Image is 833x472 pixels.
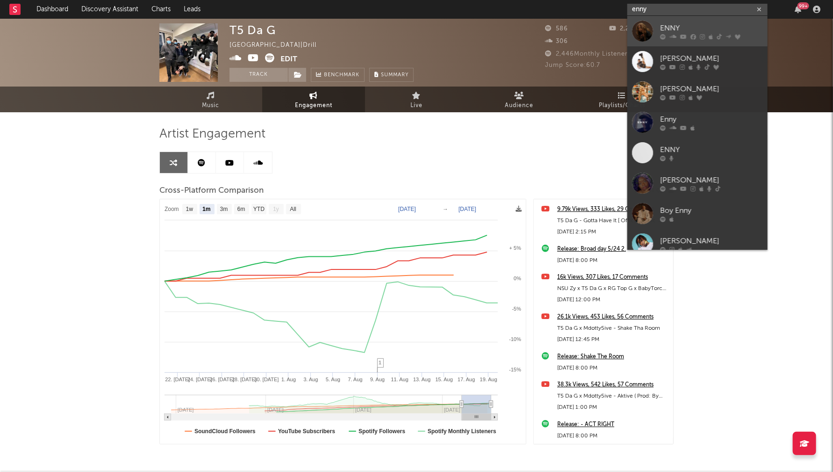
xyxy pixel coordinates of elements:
[557,402,668,413] div: [DATE] 1:00 PM
[220,206,228,213] text: 3m
[159,185,264,196] span: Cross-Platform Comparison
[311,68,365,82] a: Benchmark
[557,363,668,374] div: [DATE] 8:00 PM
[627,4,768,15] input: Search for artists
[660,83,763,94] div: [PERSON_NAME]
[159,129,266,140] span: Artist Engagement
[571,87,674,112] a: Playlists/Charts
[660,114,763,125] div: Enny
[509,336,521,342] text: -10%
[660,174,763,186] div: [PERSON_NAME]
[202,100,220,111] span: Music
[557,391,668,402] div: T5 Da G x Mdotty5ive - Aktive ( Prod: By N0luvjahh) ( ShotBy : KTFX)
[230,23,276,37] div: T5 Da G
[505,100,534,111] span: Audience
[165,377,190,382] text: 22. [DATE]
[557,323,668,334] div: T5 Da G x Mdotty5ive - Shake Tha Room
[660,144,763,155] div: ENNY
[324,70,359,81] span: Benchmark
[410,100,423,111] span: Live
[557,272,668,283] a: 16k Views, 307 Likes, 17 Comments
[512,306,521,312] text: -5%
[381,73,409,78] span: Summary
[230,40,327,51] div: [GEOGRAPHIC_DATA] | Drill
[194,428,256,435] text: SoundCloud Followers
[510,245,522,251] text: + 5%
[165,206,179,213] text: Zoom
[557,312,668,323] a: 26.1k Views, 453 Likes, 56 Comments
[660,235,763,247] div: [PERSON_NAME]
[557,351,668,363] a: Release: Shake The Room
[545,51,631,57] span: 2,446 Monthly Listeners
[627,107,768,138] a: Enny
[459,206,476,212] text: [DATE]
[627,168,768,198] a: [PERSON_NAME]
[660,53,763,64] div: [PERSON_NAME]
[369,68,414,82] button: Summary
[627,229,768,259] a: [PERSON_NAME]
[660,22,763,34] div: ENNY
[326,377,340,382] text: 5. Aug
[237,206,245,213] text: 6m
[557,204,668,215] a: 9.79k Views, 333 Likes, 29 Comments
[159,87,262,112] a: Music
[545,38,568,44] span: 306
[281,377,296,382] text: 1. Aug
[359,428,405,435] text: Spotify Followers
[232,377,257,382] text: 28. [DATE]
[557,334,668,345] div: [DATE] 12:45 PM
[509,367,521,372] text: -15%
[557,226,668,238] div: [DATE] 2:15 PM
[273,206,279,213] text: 1y
[370,377,385,382] text: 9. Aug
[545,62,600,68] span: Jump Score: 60.7
[627,77,768,107] a: [PERSON_NAME]
[435,377,452,382] text: 15. Aug
[557,379,668,391] a: 38.3k Views, 542 Likes, 57 Comments
[379,360,381,365] span: 1
[290,206,296,213] text: All
[610,26,638,32] span: 2,200
[391,377,408,382] text: 11. Aug
[514,276,521,281] text: 0%
[280,53,297,65] button: Edit
[627,138,768,168] a: ENNY
[303,377,318,382] text: 3. Aug
[428,428,496,435] text: Spotify Monthly Listeners
[202,206,210,213] text: 1m
[545,26,568,32] span: 586
[443,206,448,212] text: →
[262,87,365,112] a: Engagement
[209,377,234,382] text: 26. [DATE]
[230,68,288,82] button: Track
[599,100,646,111] span: Playlists/Charts
[413,377,431,382] text: 13. Aug
[187,377,212,382] text: 24. [DATE]
[365,87,468,112] a: Live
[458,377,475,382] text: 17. Aug
[398,206,416,212] text: [DATE]
[295,100,332,111] span: Engagement
[480,377,497,382] text: 19. Aug
[278,428,336,435] text: YouTube Subscribers
[627,198,768,229] a: Boy Enny
[186,206,194,213] text: 1w
[348,377,362,382] text: 7. Aug
[660,205,763,216] div: Boy Enny
[557,430,668,442] div: [DATE] 8:00 PM
[797,2,809,9] div: 99 +
[557,215,668,226] div: T5 Da G - Gotta Have It [ Official Music Video] ShotBY : Dee Visions ProdBy : N0LuvJahh
[557,419,668,430] a: Release: - ACT RIGHT
[557,255,668,266] div: [DATE] 8:00 PM
[627,46,768,77] a: [PERSON_NAME]
[557,244,668,255] a: Release: Broad day 5/24 2.
[557,283,668,294] div: NSU Zy x T5 Da G x RG Top G x BabyTorch - Broad Day
[627,16,768,46] a: ENNY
